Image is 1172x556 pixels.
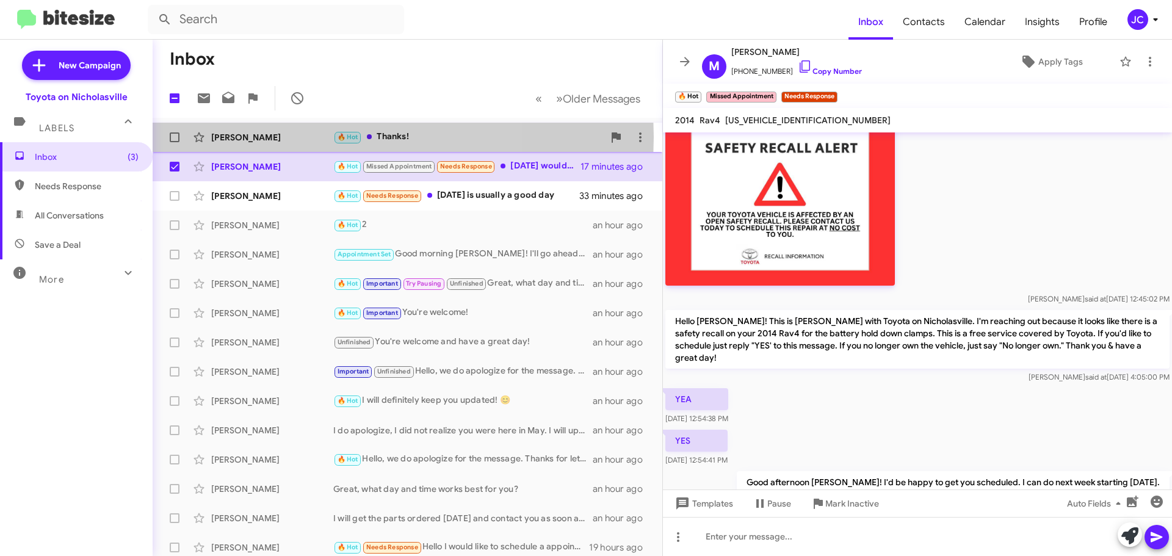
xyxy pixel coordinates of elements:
span: [DATE] 12:54:41 PM [665,455,728,464]
div: I will definitely keep you updated! 😊 [333,394,593,408]
button: Apply Tags [988,51,1113,73]
div: [PERSON_NAME] [211,219,333,231]
button: Auto Fields [1057,493,1135,514]
span: Needs Response [440,162,492,170]
span: Older Messages [563,92,640,106]
nav: Page navigation example [529,86,648,111]
span: « [535,91,542,106]
div: Great, what day and time works best for you? [333,276,593,291]
div: 19 hours ago [589,541,653,554]
div: an hour ago [593,248,653,261]
small: 🔥 Hot [675,92,701,103]
span: [PERSON_NAME] [DATE] 4:05:00 PM [1029,372,1170,381]
div: [DATE] would work, around 10 am? [333,159,581,173]
span: Needs Response [366,543,418,551]
span: 2014 [675,115,695,126]
span: 🔥 Hot [338,221,358,229]
p: Hello [PERSON_NAME]! This is [PERSON_NAME] with Toyota on Nicholasville. I'm reaching out because... [665,310,1170,369]
span: Unfinished [377,367,411,375]
span: said at [1085,294,1106,303]
span: 🔥 Hot [338,309,358,317]
span: Appointment Set [338,250,391,258]
div: an hour ago [593,395,653,407]
span: 🔥 Hot [338,543,358,551]
small: Needs Response [781,92,837,103]
div: an hour ago [593,336,653,348]
span: [DATE] 12:54:38 PM [665,414,728,423]
span: Important [366,280,398,287]
div: an hour ago [593,366,653,378]
div: Hello, we do apologize for the message. Thanks for letting us know, we will update our records! H... [333,364,593,378]
div: an hour ago [593,278,653,290]
span: (3) [128,151,139,163]
span: said at [1085,372,1107,381]
span: All Conversations [35,209,104,222]
div: 33 minutes ago [579,190,653,202]
div: [PERSON_NAME] [211,278,333,290]
button: Next [549,86,648,111]
span: Important [338,367,369,375]
span: Pause [767,493,791,514]
span: Missed Appointment [366,162,432,170]
button: Previous [528,86,549,111]
a: Copy Number [798,67,862,76]
div: [DATE] is usually a good day [333,189,579,203]
span: [PERSON_NAME] [DATE] 12:45:02 PM [1028,294,1170,303]
button: Mark Inactive [801,493,889,514]
small: Missed Appointment [706,92,776,103]
div: 2 [333,218,593,232]
p: Good afternoon [PERSON_NAME]! I'd be happy to get you scheduled. I can do next week starting [DATE]. [737,471,1170,493]
span: [PERSON_NAME] [731,45,862,59]
span: Unfinished [450,280,483,287]
div: an hour ago [593,512,653,524]
div: an hour ago [593,483,653,495]
div: an hour ago [593,453,653,466]
div: [PERSON_NAME] [211,395,333,407]
div: [PERSON_NAME] [211,190,333,202]
button: JC [1117,9,1159,30]
div: an hour ago [593,307,653,319]
a: Profile [1069,4,1117,40]
span: Needs Response [35,180,139,192]
span: New Campaign [59,59,121,71]
div: [PERSON_NAME] [211,307,333,319]
div: You're welcome! [333,306,593,320]
span: More [39,274,64,285]
span: Apply Tags [1038,51,1083,73]
div: I do apologize, I did not realize you were here in May. I will update the records for you! [333,424,593,436]
button: Pause [743,493,801,514]
a: New Campaign [22,51,131,80]
span: M [709,57,720,76]
div: JC [1127,9,1148,30]
div: [PERSON_NAME] [211,161,333,173]
span: Inbox [35,151,139,163]
span: Rav4 [700,115,720,126]
div: Toyota on Nicholasville [26,91,128,103]
div: an hour ago [593,424,653,436]
span: 🔥 Hot [338,162,358,170]
div: [PERSON_NAME] [211,453,333,466]
div: [PERSON_NAME] [211,248,333,261]
div: Great, what day and time works best for you? [333,483,593,495]
a: Contacts [893,4,955,40]
p: YES [665,430,728,452]
a: Inbox [848,4,893,40]
div: I will get the parts ordered [DATE] and contact you as soon as they arrive to set up an appointme... [333,512,593,524]
span: 🔥 Hot [338,133,358,141]
span: Templates [673,493,733,514]
span: Try Pausing [406,280,441,287]
div: [PERSON_NAME] [211,336,333,348]
span: 🔥 Hot [338,280,358,287]
span: [PHONE_NUMBER] [731,59,862,78]
div: Hello I would like to schedule a appointment for [DATE] if possible [333,540,589,554]
span: Insights [1015,4,1069,40]
div: [PERSON_NAME] [211,131,333,143]
span: 🔥 Hot [338,192,358,200]
div: Hello, we do apologize for the message. Thanks for letting us know, we will update our records! H... [333,452,593,466]
div: [PERSON_NAME] [211,512,333,524]
div: 17 minutes ago [581,161,653,173]
input: Search [148,5,404,34]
